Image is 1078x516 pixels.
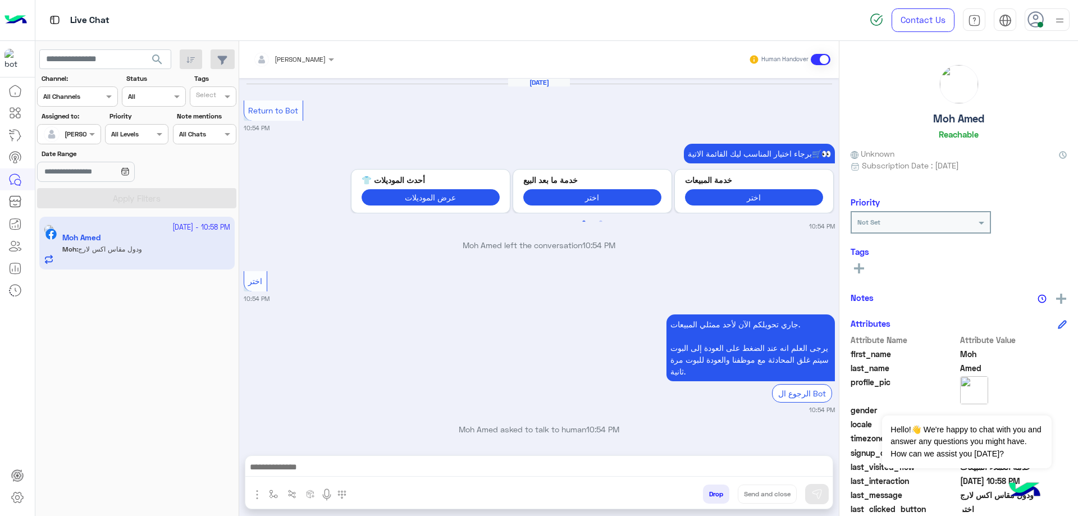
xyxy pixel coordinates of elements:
h6: Reachable [939,129,979,139]
span: Hello!👋 We're happy to chat with you and answer any questions you might have. How can we assist y... [882,415,1051,468]
img: picture [940,65,978,103]
span: last_clicked_button [851,503,958,515]
span: Subscription Date : [DATE] [862,159,959,171]
p: Live Chat [70,13,109,28]
small: 10:54 PM [244,124,269,133]
a: Contact Us [892,8,954,32]
button: create order [302,485,320,503]
span: 10:54 PM [586,424,619,434]
span: locale [851,418,958,430]
span: Unknown [851,148,894,159]
label: Status [126,74,184,84]
p: خدمة المبيعات [685,174,823,186]
span: timezone [851,432,958,444]
span: 2025-09-28T19:58:25.887Z [960,475,1067,487]
label: Tags [194,74,235,84]
span: search [150,53,164,66]
p: Moh Amed left the conversation [244,239,835,251]
img: 713415422032625 [4,49,25,69]
label: Date Range [42,149,167,159]
span: اختر [960,503,1067,515]
img: Logo [4,8,27,32]
img: hulul-logo.png [1005,471,1044,510]
button: 2 of 2 [595,216,606,227]
button: select flow [264,485,283,503]
span: ودول مقاس اكس لارج [960,489,1067,501]
img: picture [960,376,988,404]
span: gender [851,404,958,416]
span: 10:54 PM [582,240,615,250]
h6: Attributes [851,318,890,328]
button: Drop [703,485,729,504]
span: Moh [960,348,1067,360]
img: add [1056,294,1066,304]
label: Note mentions [177,111,235,121]
span: Return to Bot [248,106,298,115]
img: send attachment [250,488,264,501]
h6: Priority [851,197,880,207]
span: Amed [960,362,1067,374]
span: Attribute Value [960,334,1067,346]
span: اختر [248,276,262,286]
a: tab [963,8,985,32]
button: اختر [685,189,823,206]
small: 10:54 PM [809,405,835,414]
img: Trigger scenario [287,490,296,499]
img: send message [811,488,823,500]
label: Priority [109,111,167,121]
h6: [DATE] [508,79,570,86]
img: send voice note [320,488,334,501]
img: spinner [870,13,883,26]
span: Attribute Name [851,334,958,346]
button: search [144,49,171,74]
h6: Notes [851,293,874,303]
label: Assigned to: [42,111,99,121]
button: عرض الموديلات [362,189,500,206]
button: 1 of 2 [578,216,590,227]
h6: Tags [851,246,1067,257]
span: first_name [851,348,958,360]
p: خدمة ما بعد البيع [523,174,661,186]
img: tab [48,13,62,27]
img: profile [1053,13,1067,28]
span: last_name [851,362,958,374]
button: اختر [523,189,661,206]
p: Moh Amed asked to talk to human [244,423,835,435]
span: last_visited_flow [851,461,958,473]
span: signup_date [851,447,958,459]
p: 28/9/2025, 10:54 PM [666,314,835,381]
img: make a call [337,490,346,499]
small: Human Handover [761,55,808,64]
h5: Moh Amed [933,112,984,125]
small: 10:54 PM [809,222,835,231]
button: Trigger scenario [283,485,302,503]
small: 10:54 PM [244,294,269,303]
span: last_interaction [851,475,958,487]
img: defaultAdmin.png [44,126,60,142]
img: tab [999,14,1012,27]
img: tab [968,14,981,27]
button: Apply Filters [37,188,236,208]
div: الرجوع ال Bot [772,384,832,403]
div: Select [194,90,216,103]
span: [PERSON_NAME] [275,55,326,63]
span: last_message [851,489,958,501]
p: أحدث الموديلات 👕 [362,174,500,186]
button: Send and close [738,485,797,504]
p: 28/9/2025, 10:54 PM [684,144,835,163]
img: notes [1038,294,1047,303]
label: Channel: [42,74,117,84]
span: profile_pic [851,376,958,402]
img: select flow [269,490,278,499]
img: create order [306,490,315,499]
